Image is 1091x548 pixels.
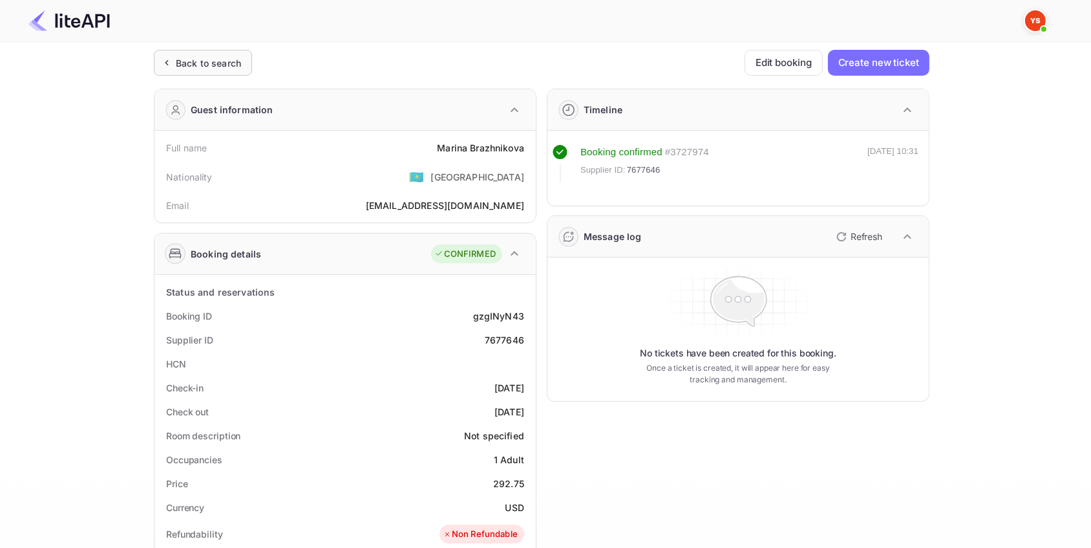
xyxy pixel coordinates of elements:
[485,333,524,347] div: 7677646
[494,381,524,395] div: [DATE]
[505,501,524,514] div: USD
[166,170,213,184] div: Nationality
[851,230,882,243] p: Refresh
[166,501,204,514] div: Currency
[166,199,189,212] div: Email
[166,405,209,419] div: Check out
[434,248,496,261] div: CONFIRMED
[166,429,240,443] div: Room description
[166,141,207,155] div: Full name
[437,141,524,155] div: Marina Brazhnikova
[640,347,836,360] p: No tickets have been created for this booking.
[494,405,524,419] div: [DATE]
[191,247,261,261] div: Booking details
[166,357,186,371] div: HCN
[828,50,929,76] button: Create new ticket
[829,226,887,247] button: Refresh
[166,309,212,323] div: Booking ID
[473,309,524,323] div: gzgINyN43
[28,10,110,31] img: LiteAPI Logo
[166,453,222,466] div: Occupancies
[366,199,524,212] div: [EMAIL_ADDRESS][DOMAIN_NAME]
[166,477,188,490] div: Price
[166,285,275,299] div: Status and reservations
[494,453,524,466] div: 1 Adult
[166,381,204,395] div: Check-in
[584,230,642,243] div: Message log
[580,145,662,160] div: Booking confirmed
[166,333,213,347] div: Supplier ID
[191,103,273,116] div: Guest information
[464,429,524,443] div: Not specified
[627,164,661,177] span: 7677646
[409,165,424,188] span: United States
[443,528,518,541] div: Non Refundable
[1025,10,1046,31] img: Yandex Support
[584,103,622,116] div: Timeline
[636,362,840,386] p: Once a ticket is created, it will appear here for easy tracking and management.
[867,145,918,182] div: [DATE] 10:31
[580,164,626,177] span: Supplier ID:
[665,145,709,160] div: # 3727974
[176,56,241,70] div: Back to search
[745,50,823,76] button: Edit booking
[430,170,524,184] div: [GEOGRAPHIC_DATA]
[166,527,223,541] div: Refundability
[493,477,524,490] div: 292.75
